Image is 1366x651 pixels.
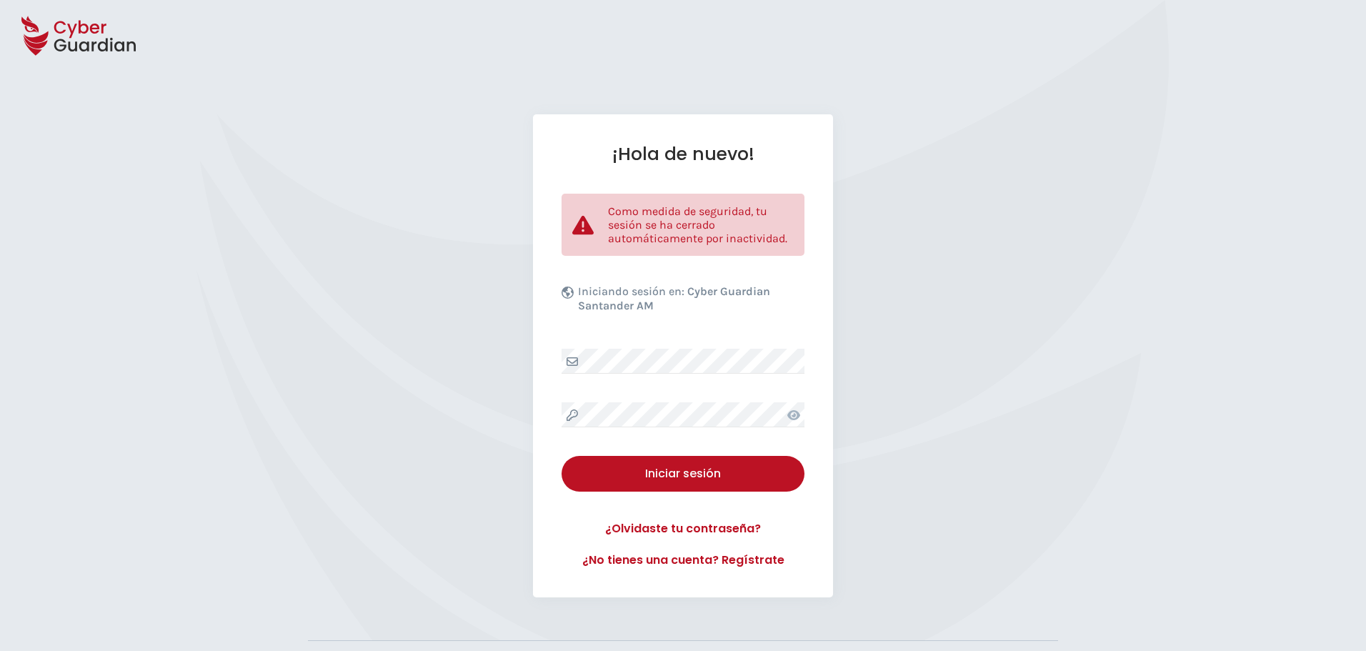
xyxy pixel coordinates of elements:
p: Como medida de seguridad, tu sesión se ha cerrado automáticamente por inactividad. [608,204,794,245]
button: Iniciar sesión [562,456,804,492]
p: Iniciando sesión en: [578,284,801,320]
div: Iniciar sesión [572,465,794,482]
a: ¿No tienes una cuenta? Regístrate [562,552,804,569]
h1: ¡Hola de nuevo! [562,143,804,165]
a: ¿Olvidaste tu contraseña? [562,520,804,537]
b: Cyber Guardian Santander AM [578,284,770,312]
